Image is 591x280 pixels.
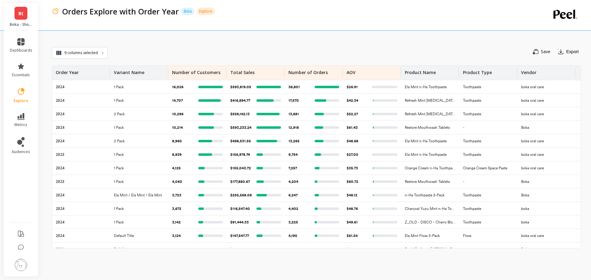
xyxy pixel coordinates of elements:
[56,179,64,184] p: 2023
[405,152,447,157] p: Ela Mint n-Ha Toothpaste
[288,125,299,130] p: 12,918
[56,85,64,89] p: 2024
[288,166,297,171] p: 7,257
[14,98,28,103] span: explore
[347,125,358,130] p: $61.43
[405,66,436,76] p: Product Name
[463,66,492,76] p: Product Type
[347,220,358,225] p: $49.61
[288,85,300,89] p: 36,801
[521,233,545,238] p: boka oral care
[114,112,125,116] p: 2 Pack
[541,49,550,54] span: Save
[347,139,358,144] p: $48.68
[555,47,581,57] button: Export
[405,247,456,252] p: Rapid Radiance [MEDICAL_DATA] Kit
[230,66,255,76] p: Total Sales
[56,66,79,76] p: Order Year
[230,98,250,103] p: $416,894.77
[521,220,530,225] p: boka
[405,206,456,211] p: Charcoal Yuzu Mint n-Ha Toothpaste
[172,247,182,252] p: 2,530
[288,220,298,225] p: 3,225
[197,8,215,15] p: Explore
[463,220,481,225] p: Toothpaste
[288,112,299,116] p: 13,881
[463,125,464,130] p: -
[230,220,249,225] p: $91,444.33
[521,247,530,252] p: Boka
[288,152,298,157] p: 9,754
[15,259,27,271] img: profile picture
[347,233,358,238] p: $61.54
[463,112,481,116] p: Toothpaste
[172,139,182,144] p: 8,960
[56,152,64,157] p: 2023
[530,47,553,57] button: Save
[405,220,456,225] p: Z_OLD - DISCO - Cherry Blossom Cream Limited Edition [MEDICAL_DATA] n-Ha Toothpaste
[230,206,250,211] p: $116,547.40
[347,112,358,116] p: $52.27
[114,152,124,157] p: 1 Pack
[288,233,297,238] p: 4,190
[56,125,64,130] p: 2024
[114,206,124,211] p: 1 Pack
[288,66,328,76] p: Number of Orders
[521,125,530,130] p: Boka
[52,8,59,15] img: header icon
[521,193,530,198] p: Boka
[463,233,471,238] p: Floss
[172,206,181,211] p: 3,672
[114,220,124,225] p: 1 Pack
[347,98,358,103] p: $42.34
[521,66,537,76] p: Vendor
[463,98,481,103] p: Toothpaste
[64,50,98,56] span: 9 columns selected
[114,166,124,171] p: 1 Pack
[405,166,456,171] p: Orange Cream n-Ha Toothpaste
[114,233,134,238] p: Default Title
[12,73,30,77] span: essentials
[521,166,545,171] p: boka oral care
[56,193,64,198] p: 2024
[52,47,108,59] button: 9 columns selected
[463,152,481,157] p: Toothpaste
[172,98,183,103] p: 14,707
[347,193,357,198] p: $48.12
[521,112,545,116] p: boka oral care
[114,125,124,130] p: 1 Pack
[288,98,299,103] p: 17,570
[114,139,125,144] p: 2 Pack
[288,179,298,184] p: 4,204
[463,179,464,184] p: -
[288,247,298,252] p: 2,624
[10,22,32,27] p: Boka - Shopify (Essor)
[114,85,124,89] p: 1 Pack
[230,166,251,171] p: $155,043.72
[463,85,481,89] p: Toothpaste
[288,193,298,198] p: 6,247
[405,139,447,144] p: Ela Mint n-Ha Toothpaste
[172,85,183,89] p: 16,026
[405,125,450,130] p: Restore Mouthwash Tablets
[56,206,64,211] p: 2024
[56,98,64,103] p: 2024
[230,139,251,144] p: $498,531.55
[10,48,32,53] span: dashboards
[172,233,181,238] p: 3,124
[172,193,181,198] p: 3,723
[114,193,162,198] p: Ela Mint / Ela Mint / Ela Mint
[172,66,220,76] p: Number of Customers
[114,179,124,184] p: 1 Pack
[230,179,250,184] p: $177,880.67
[347,179,358,184] p: $60.72
[463,206,481,211] p: Toothpaste
[347,247,358,252] p: $95.70
[521,139,545,144] p: boka oral care
[114,66,144,76] p: Variant Name
[62,6,179,17] p: Orders Explore with Order Year
[288,139,300,144] p: 13,265
[56,112,64,116] p: 2024
[56,233,64,238] p: 2024
[181,8,194,15] p: Beta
